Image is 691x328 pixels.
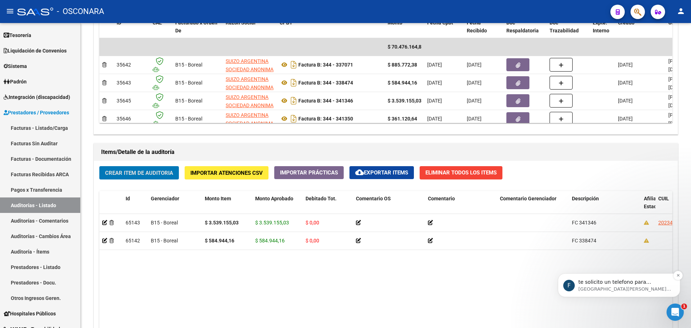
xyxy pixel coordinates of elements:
span: B15 - Boreal [151,238,178,243]
div: Iara dice… [6,168,138,225]
div: Profile image for Florencia [16,52,28,63]
div: Cerrar [126,3,139,16]
button: Selector de gif [34,236,40,241]
datatable-header-cell: Creado [615,15,665,39]
p: Activo [35,9,49,16]
div: joined the conversation [26,94,128,101]
span: $ 0,00 [306,238,319,243]
span: [DATE] [618,62,633,68]
div: Florencia dice… [6,109,138,140]
span: [DATE] [618,80,633,86]
datatable-header-cell: ID [114,15,150,39]
span: SUIZO ARGENTINA SOCIEDAD ANONIMA [226,76,274,90]
div: Buenos dias [PERSON_NAME], mi nombre es [PERSON_NAME]. Estamos revisando su consultaAdd reaction [6,109,118,139]
span: Liquidación de Convenios [4,47,67,55]
span: [DATE] [467,62,482,68]
i: Descargar documento [289,59,298,70]
span: 65143 [126,220,140,225]
i: Descargar documento [289,113,298,124]
datatable-header-cell: Monto Item [202,191,252,223]
span: FC 341346 [572,220,596,225]
div: [DATE] [6,83,138,93]
span: [DATE] [618,98,633,104]
button: Eliminar Todos los Items [420,166,502,179]
button: Importar Atenciones CSV [185,166,268,179]
span: 35643 [117,80,131,86]
span: Afiliado Estado [644,196,662,210]
span: Comentario Gerenciador [500,196,556,201]
datatable-header-cell: Razon Social [223,15,277,39]
strong: Factura B: 344 - 338474 [298,80,353,86]
textarea: Escribe un mensaje... [6,220,138,233]
strong: $ 584.944,16 [388,80,417,86]
span: [DATE] [427,98,442,104]
datatable-header-cell: Id [123,191,148,223]
div: Florencia dice… [6,93,138,109]
button: Inicio [113,3,126,17]
span: Padrón [4,78,27,86]
strong: $ 361.120,64 [388,116,417,122]
span: [DATE] [618,116,633,122]
div: Soporte dice… [6,26,138,61]
strong: $ 3.539.155,03 [388,98,421,104]
span: Sistema [4,62,27,70]
span: Debitado Tot. [306,196,337,201]
datatable-header-cell: Fecha Recibido [464,15,503,39]
strong: Factura B: 344 - 341350 [298,116,353,122]
span: [DATE] [467,98,482,104]
datatable-header-cell: Descripción [569,191,641,223]
strong: $ 3.539.155,03 [205,220,239,225]
button: Exportar Items [349,166,414,179]
div: Profile image for Florencia [21,4,32,15]
span: [DATE] [427,62,442,68]
button: Importar Prácticas [274,166,344,179]
span: 1 [681,304,687,309]
datatable-header-cell: CAE [150,15,172,39]
p: Message from Florencia, sent Hace 10m [31,58,124,64]
strong: Factura B: 344 - 337071 [298,62,353,68]
span: [DATE] [427,80,442,86]
span: Crear Item de Auditoria [105,170,173,176]
div: Bien, lo analizaremos y en cuanto tengamos una respuesta le notificaremos. [12,30,112,51]
span: B15 - Boreal [151,220,178,225]
span: Gerenciador [151,196,179,201]
span: Eliminar Todos los Items [425,169,497,176]
span: 35646 [117,116,131,122]
span: B15 - Boreal [175,98,202,104]
span: Importar Atenciones CSV [190,170,263,176]
mat-icon: person [677,7,685,15]
button: go back [5,3,18,17]
datatable-header-cell: Afiliado Estado [641,191,655,223]
div: Iara dice… [6,61,138,83]
datatable-header-cell: Doc Respaldatoria [503,15,547,39]
div: message notification from Florencia, Hace 10m. te solicito un telefono para explicarte como reali... [11,45,133,69]
mat-icon: menu [6,7,14,15]
span: Descripción [572,196,599,201]
b: [GEOGRAPHIC_DATA] [26,95,76,100]
datatable-header-cell: Debitado Tot. [303,191,353,223]
div: ¿podría indicarme que visualizan distinto de esas empresas?Add reaction [6,140,118,162]
div: Muchas gracias! [86,61,138,77]
button: Adjuntar un archivo [11,236,17,241]
span: Id [126,196,130,201]
span: CUIL [658,196,669,201]
datatable-header-cell: Doc Trazabilidad [547,15,590,39]
datatable-header-cell: Facturado x Orden De [172,15,223,39]
span: [DATE] [467,80,482,86]
span: 20234192907 [658,220,690,225]
span: Facturado x Orden De [175,20,217,34]
div: buen día! en realidad no es que vemos algo distinto, sino que no lo podemos visualizar. No podemo... [26,168,138,219]
span: Monto Item [205,196,231,201]
span: Comentario OS [356,196,391,201]
span: Exportar Items [355,169,408,176]
span: 65142 [126,238,140,243]
span: Fecha Recibido [467,20,487,34]
span: - OSCONARA [57,4,104,19]
datatable-header-cell: Fecha Cpbt [424,15,464,39]
button: Start recording [46,236,51,241]
div: Muchas gracias! [91,66,132,73]
span: SUIZO ARGENTINA SOCIEDAD ANONIMA [226,94,274,108]
span: Doc Trazabilidad [550,20,579,34]
span: B15 - Boreal [175,62,202,68]
span: Monto Aprobado [255,196,293,201]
